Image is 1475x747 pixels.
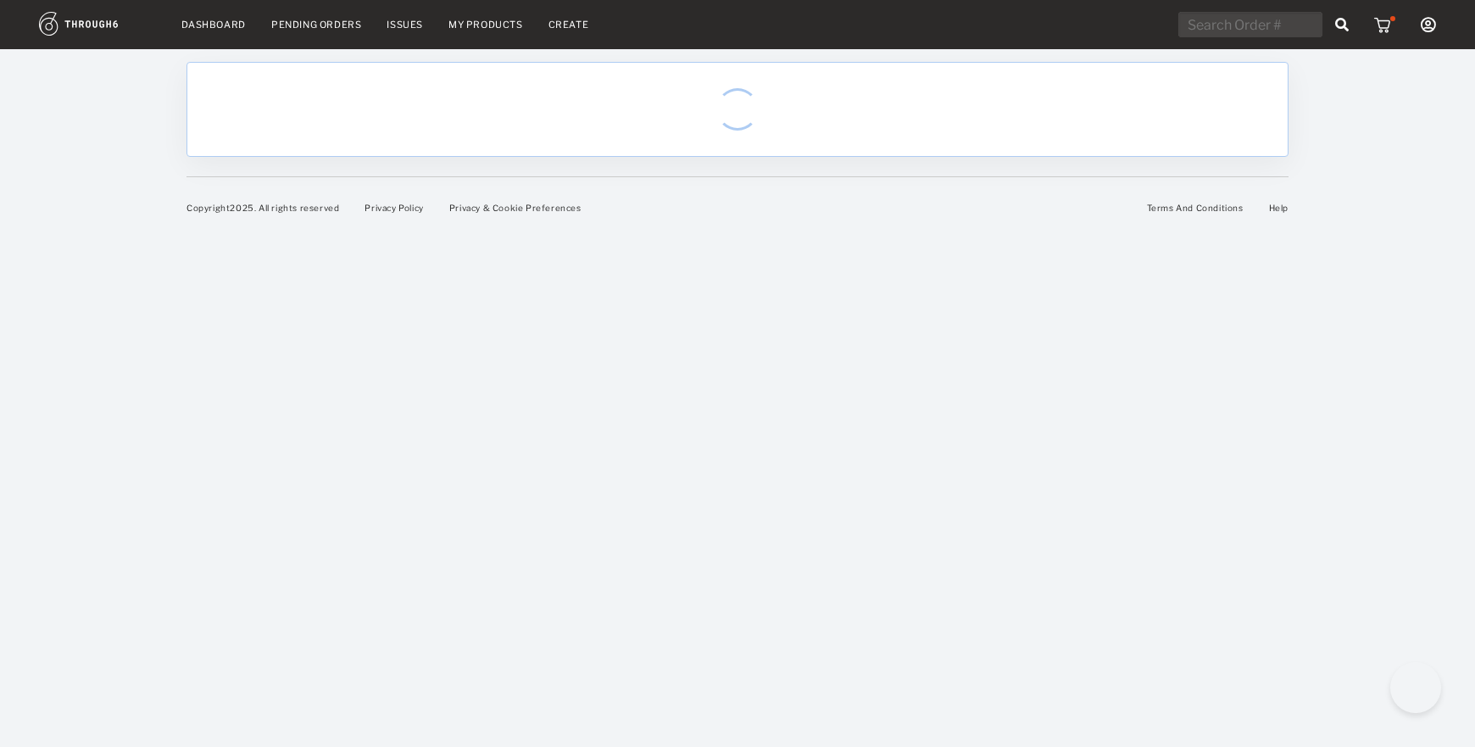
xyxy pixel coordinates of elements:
[1390,662,1441,713] iframe: Toggle Customer Support
[1374,16,1395,33] img: icon_cart_red_dot.b92b630d.svg
[449,203,582,213] a: Privacy & Cookie Preferences
[448,19,523,31] a: My Products
[181,19,246,31] a: Dashboard
[186,203,339,213] span: Copyright 2025 . All rights reserved
[271,19,361,31] a: Pending Orders
[1147,203,1244,213] a: Terms And Conditions
[387,19,423,31] a: Issues
[1178,12,1322,37] input: Search Order #
[39,12,156,36] img: logo.1c10ca64.svg
[1269,203,1289,213] a: Help
[365,203,423,213] a: Privacy Policy
[548,19,589,31] a: Create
